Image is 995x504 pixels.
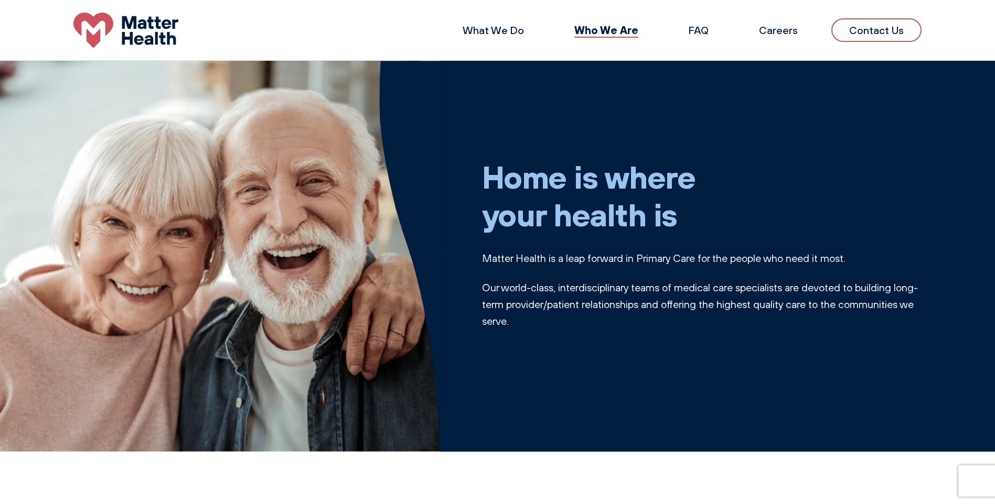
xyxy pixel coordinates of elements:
a: Contact Us [831,18,922,42]
p: Our world-class, interdisciplinary teams of medical care specialists are devoted to building long... [482,279,922,330]
a: What We Do [463,24,524,37]
h1: Home is where your health is [482,158,922,233]
p: Matter Health is a leap forward in Primary Care for the people who need it most. [482,250,922,267]
a: Who We Are [574,23,638,37]
a: FAQ [689,24,709,37]
a: Careers [759,24,798,37]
